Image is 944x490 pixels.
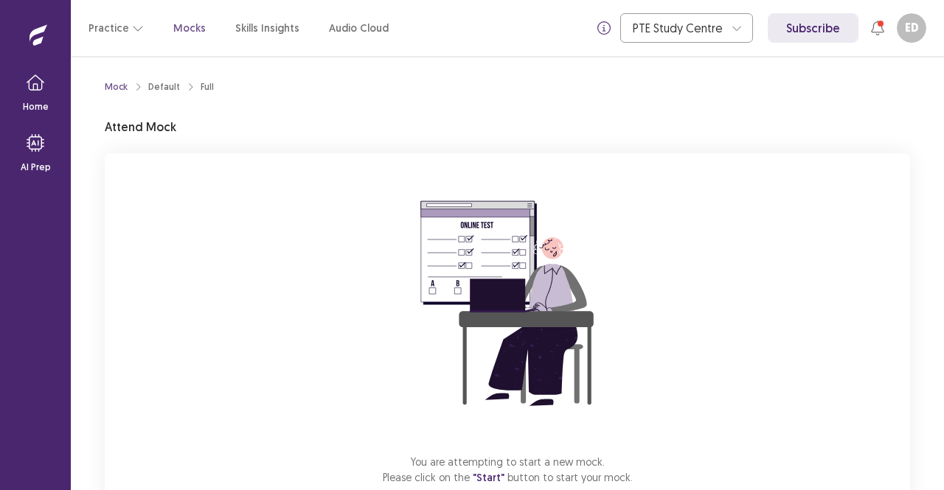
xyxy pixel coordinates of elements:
button: Practice [88,15,144,41]
span: "Start" [473,471,504,484]
div: Default [148,80,180,94]
p: AI Prep [21,161,51,174]
button: ED [897,13,926,43]
button: info [591,15,617,41]
a: Mocks [173,21,206,36]
a: Mock [105,80,128,94]
div: PTE Study Centre [633,14,724,42]
a: Subscribe [768,13,858,43]
p: Home [23,100,49,113]
p: Attend Mock [105,118,176,136]
a: Audio Cloud [329,21,389,36]
p: You are attempting to start a new mock. Please click on the button to start your mock. [383,454,633,486]
img: attend-mock [375,171,640,436]
nav: breadcrumb [105,80,214,94]
div: Full [201,80,214,94]
a: Skills Insights [235,21,299,36]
